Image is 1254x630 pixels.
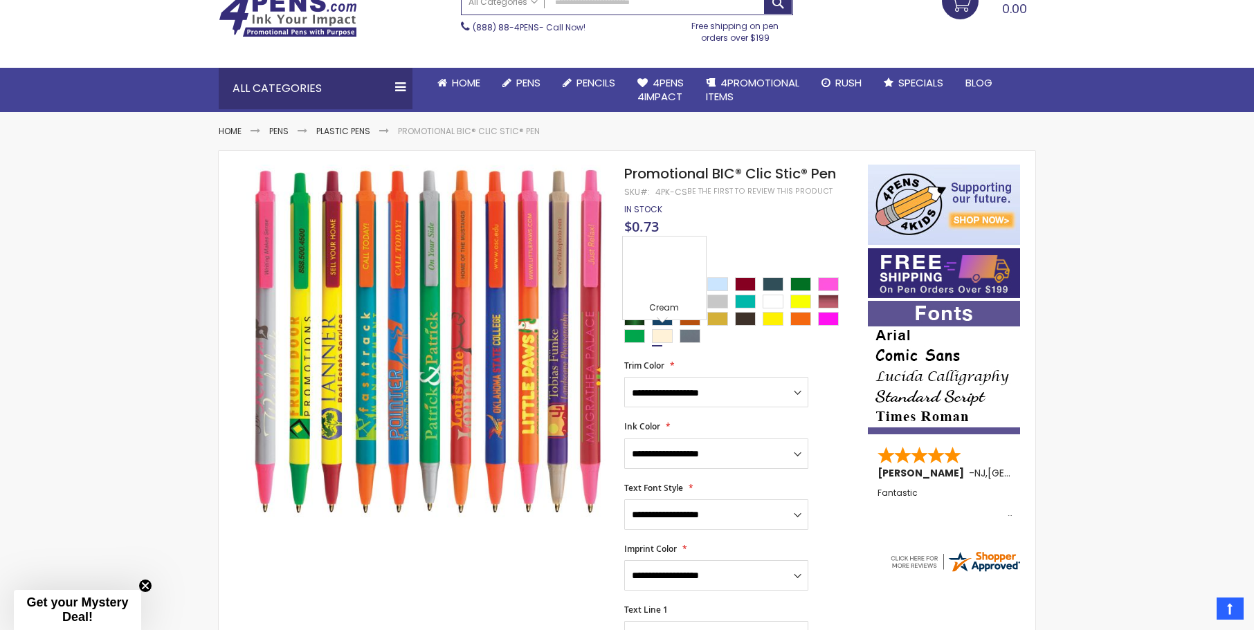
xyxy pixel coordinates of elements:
span: Pencils [576,75,615,90]
span: Text Line 1 [624,604,668,615]
div: 4PK-CS [655,187,687,198]
span: Specials [898,75,943,90]
div: Yellow [790,295,811,308]
div: Metallic Red [818,295,839,308]
div: Get your Mystery Deal!Close teaser [14,590,141,630]
span: Blog [965,75,992,90]
a: (888) 88-4PENS [473,21,539,33]
img: 4pens.com widget logo [889,549,1021,574]
span: In stock [624,203,662,215]
span: [GEOGRAPHIC_DATA] [988,466,1089,480]
li: Promotional BIC® Clic Stic® Pen [398,126,540,137]
a: Pencils [552,68,626,98]
div: Cream [652,329,673,343]
span: Imprint Color [624,543,677,555]
div: Burgundy [735,277,756,291]
img: Promotional BIC® Clic Stic® Pen [246,163,606,522]
a: 4Pens4impact [626,68,695,113]
span: Pens [516,75,540,90]
span: [PERSON_NAME] [878,466,969,480]
a: Pens [491,68,552,98]
img: Free shipping on orders over $199 [868,248,1020,298]
span: Get your Mystery Deal! [26,595,128,624]
button: Close teaser [138,579,152,593]
div: Teal [735,295,756,308]
div: Silver [707,295,728,308]
a: Be the first to review this product [687,186,833,196]
div: Neon Yellow [763,312,783,326]
a: 4pens.com certificate URL [889,565,1021,577]
span: $0.73 [624,217,659,236]
span: NJ [974,466,985,480]
div: Pink [818,277,839,291]
a: Pens [269,125,289,137]
span: - , [969,466,1089,480]
div: Clear [707,277,728,291]
div: Neon Orange [790,312,811,326]
a: Home [219,125,242,137]
a: 4PROMOTIONALITEMS [695,68,810,113]
span: - Call Now! [473,21,585,33]
div: Metallic Sand [707,312,728,326]
span: Trim Color [624,360,664,371]
a: Rush [810,68,873,98]
img: font-personalization-examples [868,301,1020,434]
a: Blog [954,68,1003,98]
a: Specials [873,68,954,98]
strong: SKU [624,186,650,198]
span: Home [452,75,480,90]
div: Neon Pink [818,312,839,326]
div: All Categories [219,68,412,109]
span: Promotional BIC® Clic Stic® Pen [624,164,836,183]
span: 4PROMOTIONAL ITEMS [706,75,799,104]
div: Fantastic [878,488,1012,518]
div: Cream [626,302,702,316]
div: Green [790,277,811,291]
div: Free shipping on pen orders over $199 [678,15,794,43]
div: Forest Green [763,277,783,291]
div: Slate Gray [680,329,700,343]
span: Ink Color [624,420,660,432]
span: Rush [835,75,862,90]
div: Espresso [735,312,756,326]
a: Plastic Pens [316,125,370,137]
span: 4Pens 4impact [637,75,684,104]
div: Availability [624,204,662,215]
div: White [763,295,783,308]
a: Home [426,68,491,98]
span: Text Font Style [624,482,683,494]
img: 4pens 4 kids [868,165,1020,245]
div: Neon Green [624,329,645,343]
